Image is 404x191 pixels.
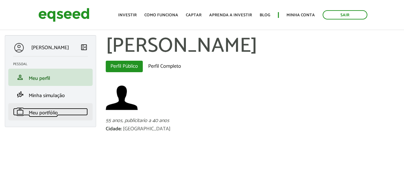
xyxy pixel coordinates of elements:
a: Aprenda a investir [209,13,252,17]
span: : [121,125,122,133]
span: left_panel_close [80,43,88,51]
a: Sair [323,10,367,19]
a: workMeu portfólio [13,108,88,116]
span: Minha simulação [29,91,65,100]
h1: [PERSON_NAME] [106,35,399,57]
img: Foto de jair da silva costa [106,82,138,114]
span: Meu perfil [29,74,50,83]
span: work [16,108,24,116]
img: EqSeed [38,6,89,23]
span: finance_mode [16,91,24,98]
div: 55 anos, publicitario a 40 anos [106,118,399,123]
span: person [16,73,24,81]
a: Perfil Completo [143,61,186,72]
div: [GEOGRAPHIC_DATA] [123,126,171,132]
a: Blog [260,13,270,17]
span: Meu portfólio [29,109,58,117]
li: Meu portfólio [8,103,93,120]
a: Minha conta [286,13,315,17]
a: Investir [118,13,137,17]
a: Como funciona [144,13,178,17]
a: Captar [186,13,202,17]
li: Minha simulação [8,86,93,103]
a: Colapsar menu [80,43,88,52]
a: Perfil Público [106,61,143,72]
h2: Pessoal [13,62,93,66]
a: Ver perfil do usuário. [106,82,138,114]
a: personMeu perfil [13,73,88,81]
p: [PERSON_NAME] [31,45,69,51]
div: Cidade [106,126,123,132]
a: finance_modeMinha simulação [13,91,88,98]
li: Meu perfil [8,69,93,86]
